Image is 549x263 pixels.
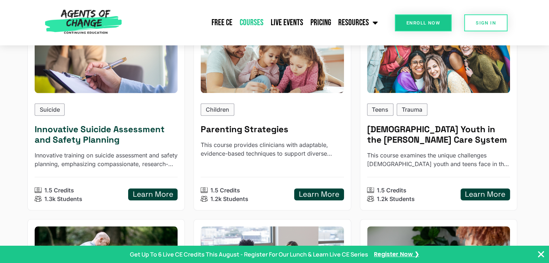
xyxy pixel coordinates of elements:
a: Innovative Suicide Assessment and Safety Planning (1.5 General CE Credit)Suicide Innovative Suici... [27,7,185,210]
p: Innovative training on suicide assessment and safety planning, emphasizing compassionate, researc... [35,151,178,168]
button: Close Banner [537,250,545,259]
a: Live Events [267,14,307,32]
h5: Learn More [133,190,173,199]
h5: Learn More [465,190,505,199]
a: LGBTQ+ Youth in the Foster Care System (1.5 General CE Credit)TeensTrauma [DEMOGRAPHIC_DATA] Yout... [360,7,517,210]
h5: Learn More [299,190,339,199]
h5: Innovative Suicide Assessment and Safety Planning [35,124,178,145]
img: LGBTQ+ Youth in the Foster Care System (1.5 General CE Credit) [367,14,510,93]
h5: Parenting Strategies [201,124,344,135]
p: 1.5 Credits [377,186,406,195]
a: Register Now ❯ [374,250,419,258]
div: Innovative Suicide Assessment and Safety Planning (1.5 General CE Credit) [35,14,178,93]
a: SIGN IN [464,14,507,31]
p: This course examines the unique challenges LGBTQ+ youth and teens face in the foster care system,... [367,151,510,168]
p: 1.5 Credits [44,186,74,195]
p: Suicide [40,105,60,114]
a: Parenting Strategies (1.5 General CE Credit)Children Parenting StrategiesThis course provides cli... [193,7,351,210]
h5: LGBTQ+ Youth in the Foster Care System [367,124,510,145]
p: 1.2k Students [210,195,248,203]
p: Trauma [402,105,422,114]
a: Resources [335,14,382,32]
p: 1.3k Students [44,195,82,203]
p: This course provides clinicians with adaptable, evidence-based techniques to support diverse pare... [201,141,344,158]
p: Children [206,105,229,114]
p: 1.5 Credits [210,186,240,195]
span: Enroll Now [406,21,440,25]
a: Pricing [307,14,335,32]
p: Teens [372,105,388,114]
p: Get Up To 6 Live CE Credits This August - Register For Our Lunch & Learn Live CE Series [130,250,368,259]
a: Enroll Now [395,14,452,31]
a: Courses [236,14,267,32]
span: SIGN IN [476,21,496,25]
img: Parenting Strategies (1.5 General CE Credit) [201,14,344,93]
img: Innovative Suicide Assessment and Safety Planning (1.5 General CE Credit) [27,10,185,97]
nav: Menu [125,14,382,32]
p: 1.2k Students [377,195,415,203]
a: Free CE [208,14,236,32]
